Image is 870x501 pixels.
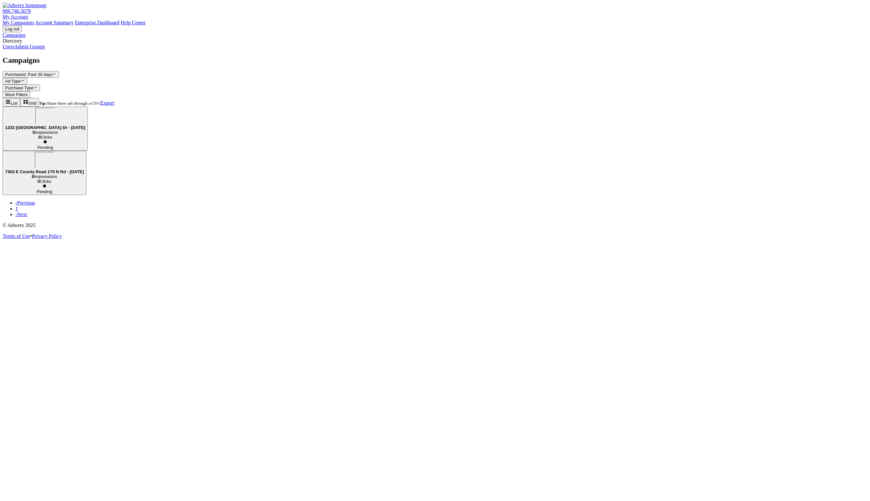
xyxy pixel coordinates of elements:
[121,20,146,25] a: Help Center
[3,32,26,38] a: Campaigns
[3,3,46,8] img: Adwerx
[3,8,31,14] a: 888.746.5678
[15,200,17,206] span: ‹
[33,130,35,135] b: 0
[3,20,34,25] a: My Campaigns
[3,107,88,151] button: 1232 [GEOGRAPHIC_DATA] Dr - [DATE]0Impressions0ClicksPending
[38,135,41,140] b: 0
[3,91,30,98] button: More Filters
[15,206,18,211] a: 1
[34,174,57,179] span: Impressions
[17,200,35,206] span: Previous
[37,179,40,184] b: 0
[5,85,34,90] span: Purchase Type
[3,233,30,239] a: Terms of Use
[35,108,55,124] iframe: Campaign 349
[37,189,52,194] span: Pending
[5,72,53,77] span: Purchased: Past 30 days
[3,71,59,78] button: Purchased: Past 30 days
[3,78,27,85] button: Ad Type
[35,20,73,25] a: Account Summary
[3,38,867,44] div: Directory
[39,101,100,106] small: Share these ads through a CSV.
[14,44,45,49] a: Admin Groups
[11,101,18,106] span: List
[75,20,119,25] a: Enterprise Dashboard
[15,200,35,206] a: Previous
[39,101,47,106] b: Tip:
[29,101,37,106] span: Grid
[100,100,114,106] a: Export
[40,179,52,184] span: Clicks
[3,222,867,228] p: © Adwerx 2025
[15,212,27,217] a: Next
[15,212,17,217] span: ›
[3,26,22,32] input: Log out
[17,212,27,217] span: Next
[3,56,40,64] span: Campaigns
[32,233,62,239] a: Privacy Policy
[35,130,58,135] span: Impressions
[3,151,86,195] button: 7303 E County Road 175 N Rd - [DATE]0Impressions0ClicksPending
[5,125,85,130] b: 1232 [GEOGRAPHIC_DATA] Dr - [DATE]
[3,98,20,107] button: List
[41,135,52,140] span: Clicks
[37,145,53,150] span: Pending
[3,44,14,49] a: Users
[5,169,84,174] b: 7303 E County Road 175 N Rd - [DATE]
[5,79,21,84] span: Ad Type
[3,200,867,217] nav: pagination
[35,152,54,168] iframe: Campaign 348
[20,98,39,107] button: Grid
[3,14,28,20] a: My Account
[3,85,40,91] button: Purchase Type
[3,233,867,239] div: •
[32,174,34,179] b: 0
